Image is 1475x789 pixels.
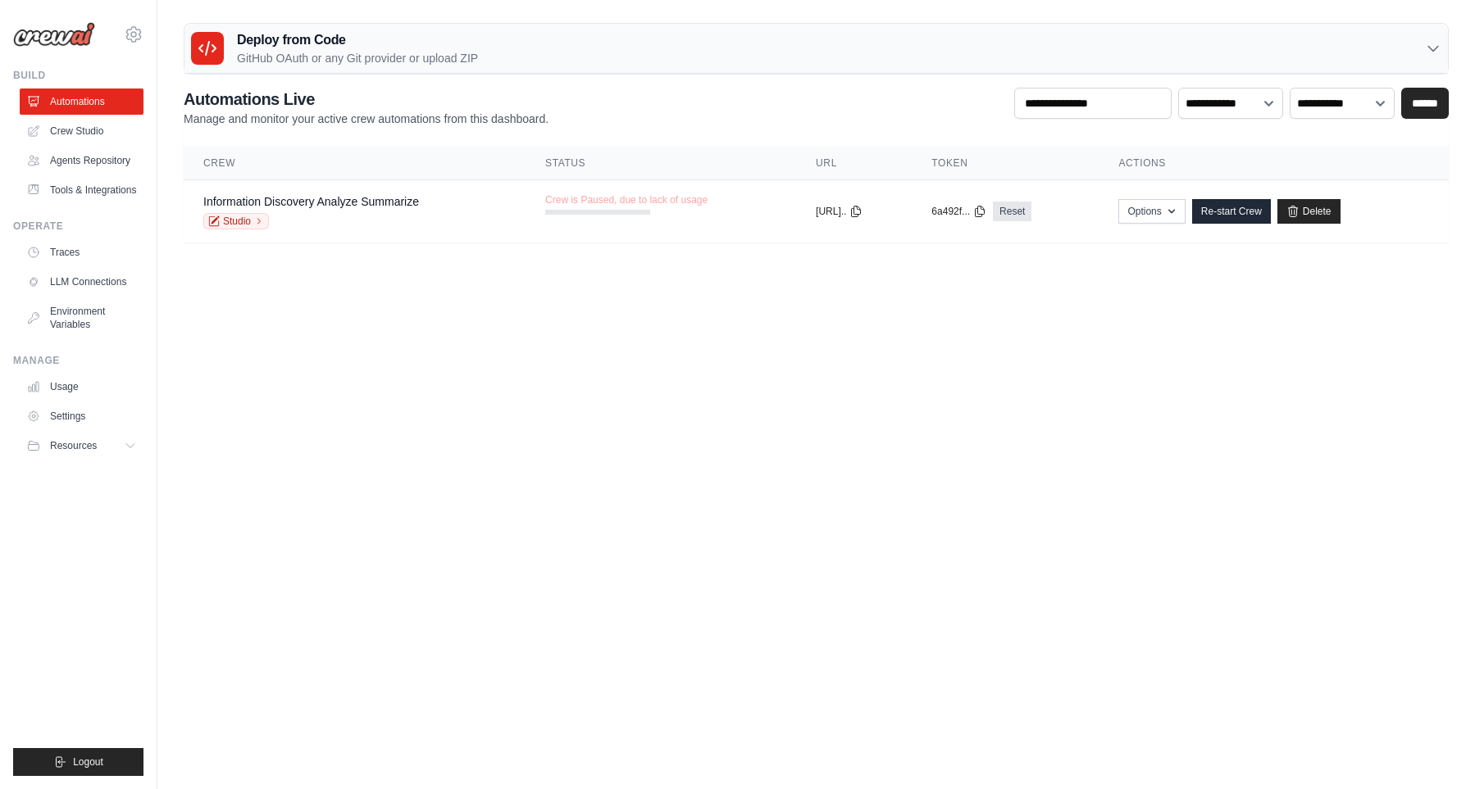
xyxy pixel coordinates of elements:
[20,118,143,144] a: Crew Studio
[20,269,143,295] a: LLM Connections
[20,298,143,338] a: Environment Variables
[545,193,708,206] span: Crew is Paused, due to lack of usage
[20,374,143,400] a: Usage
[13,69,143,82] div: Build
[203,195,419,208] a: Information Discovery Analyze Summarize
[526,147,796,180] th: Status
[13,354,143,367] div: Manage
[13,22,95,47] img: Logo
[237,50,478,66] p: GitHub OAuth or any Git provider or upload ZIP
[73,755,103,769] span: Logout
[20,177,143,203] a: Tools & Integrations
[20,147,143,174] a: Agents Repository
[1393,710,1475,789] iframe: Chat Widget
[796,147,912,180] th: URL
[1099,147,1449,180] th: Actions
[993,202,1031,221] a: Reset
[1118,199,1185,224] button: Options
[184,111,549,127] p: Manage and monitor your active crew automations from this dashboard.
[184,88,549,111] h2: Automations Live
[203,213,269,229] a: Studio
[13,748,143,776] button: Logout
[1192,199,1271,224] a: Re-start Crew
[20,403,143,429] a: Settings
[20,88,143,115] a: Automations
[931,205,986,218] button: 6a492f...
[20,433,143,459] button: Resources
[184,147,526,180] th: Crew
[1277,199,1341,224] a: Delete
[20,239,143,265] a: Traces
[50,439,97,452] span: Resources
[13,220,143,233] div: Operate
[237,30,478,50] h3: Deploy from Code
[912,147,1099,180] th: Token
